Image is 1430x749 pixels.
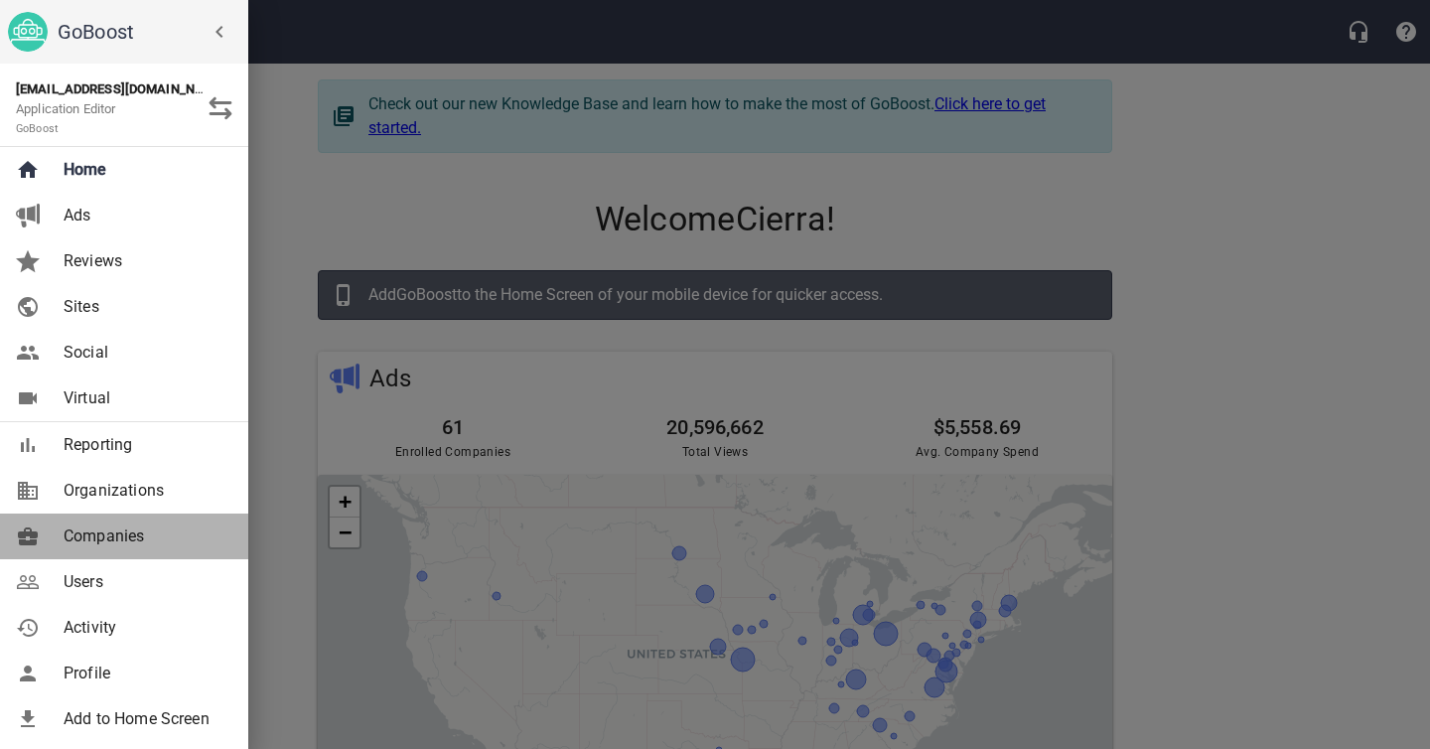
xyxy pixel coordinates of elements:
span: Add to Home Screen [64,707,224,731]
span: Users [64,570,224,594]
span: Home [64,158,224,182]
span: Activity [64,616,224,640]
span: Organizations [64,479,224,503]
span: Virtual [64,386,224,410]
button: Switch Role [197,84,244,132]
span: Profile [64,662,224,685]
span: Sites [64,295,224,319]
strong: [EMAIL_ADDRESS][DOMAIN_NAME] [16,81,225,96]
span: Application Editor [16,101,116,136]
span: Ads [64,204,224,227]
span: Companies [64,524,224,548]
span: Reporting [64,433,224,457]
span: Reviews [64,249,224,273]
span: Social [64,341,224,365]
small: GoBoost [16,122,59,135]
h6: GoBoost [58,16,240,48]
img: go_boost_head.png [8,12,48,52]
